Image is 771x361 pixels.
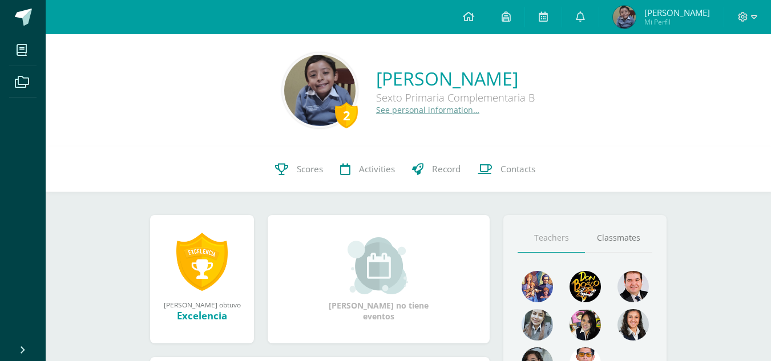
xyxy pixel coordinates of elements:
a: Contacts [469,147,544,192]
div: [PERSON_NAME] obtuvo [162,300,243,309]
span: Activities [359,163,395,175]
span: Record [432,163,461,175]
a: Scores [267,147,332,192]
a: Classmates [585,224,652,253]
div: Excelencia [162,309,243,322]
a: Activities [332,147,403,192]
div: [PERSON_NAME] no tiene eventos [322,237,436,322]
a: Teachers [518,224,585,253]
div: 2 [335,102,358,128]
img: 45bd7986b8947ad7e5894cbc9b781108.png [522,309,553,340]
span: Contacts [500,163,535,175]
a: See personal information… [376,104,479,115]
div: Sexto Primaria Complementaria B [376,91,535,104]
a: [PERSON_NAME] [376,66,535,91]
span: [PERSON_NAME] [644,7,710,18]
img: 213f8751a46c2a5dea273af6bacf9621.png [284,55,356,126]
img: 26ce65ad1f410460aa3fa8a3fc3dd774.png [613,6,636,29]
img: 7e15a45bc4439684581270cc35259faa.png [617,309,649,340]
span: Mi Perfil [644,17,710,27]
img: 88256b496371d55dc06d1c3f8a5004f4.png [522,271,553,302]
img: 79570d67cb4e5015f1d97fde0ec62c05.png [617,271,649,302]
img: 29fc2a48271e3f3676cb2cb292ff2552.png [570,271,601,302]
span: Scores [297,163,323,175]
a: Record [403,147,469,192]
img: event_small.png [348,237,410,294]
img: ddcb7e3f3dd5693f9a3e043a79a89297.png [570,309,601,340]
